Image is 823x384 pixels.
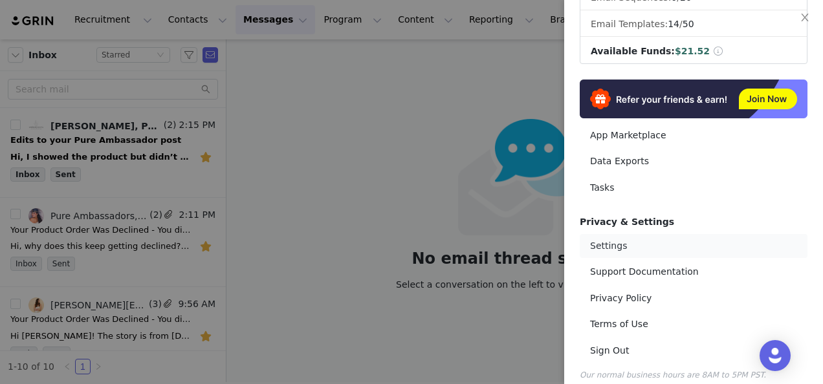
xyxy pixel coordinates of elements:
a: Tasks [580,176,807,200]
div: Open Intercom Messenger [760,340,791,371]
a: Support Documentation [580,260,807,284]
span: Available Funds: [591,46,675,56]
a: Sign Out [580,339,807,363]
img: Refer & Earn [580,80,807,118]
a: Data Exports [580,149,807,173]
span: Our normal business hours are 8AM to 5PM PST. [580,370,766,379]
span: 14 [668,19,679,29]
span: 50 [683,19,694,29]
span: Privacy & Settings [580,217,674,227]
i: icon: close [800,12,810,23]
a: Terms of Use [580,312,807,336]
a: Privacy Policy [580,286,807,310]
a: App Marketplace [580,123,807,147]
span: / [668,19,694,29]
li: Email Templates: [580,12,807,37]
span: $21.52 [675,46,710,56]
a: Settings [580,234,807,258]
